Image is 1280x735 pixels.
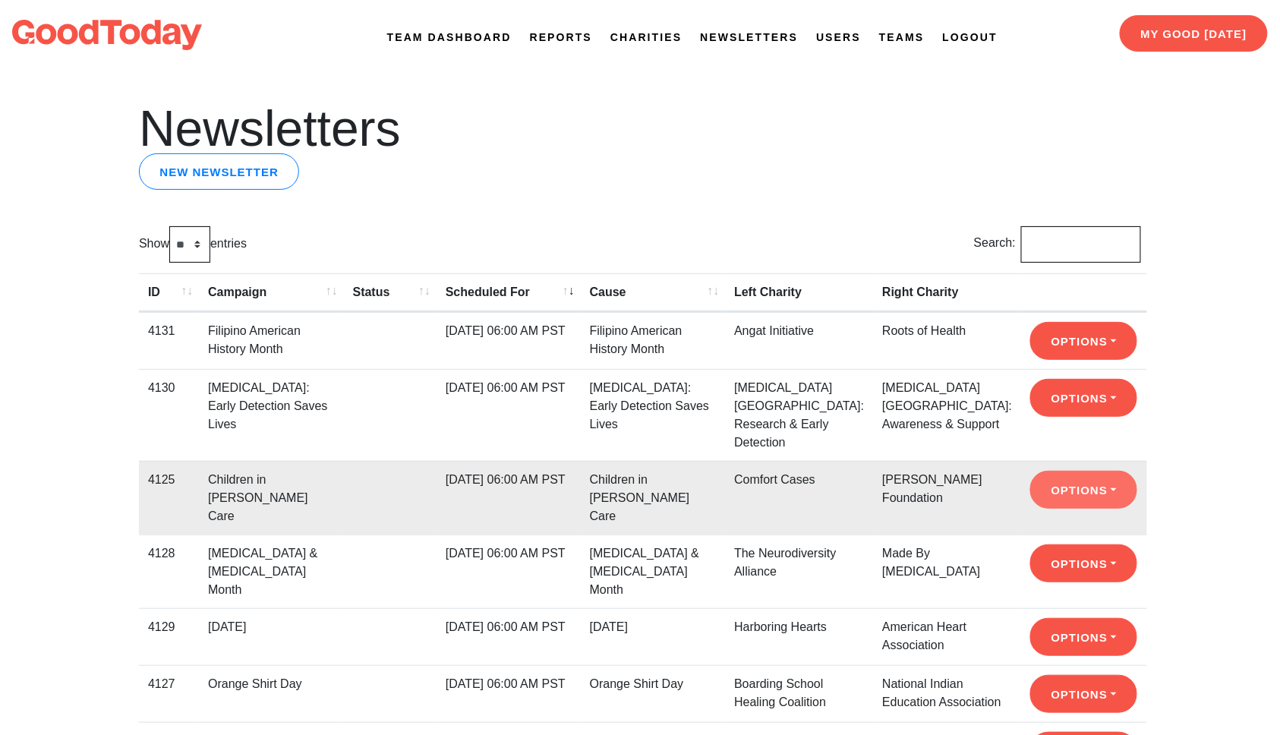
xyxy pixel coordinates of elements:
[199,665,344,722] td: Orange Shirt Day
[139,153,299,190] a: New newsletter
[734,473,815,486] a: Comfort Cases
[139,103,1141,153] h1: Newsletters
[12,20,202,50] img: logo-dark-da6b47b19159aada33782b937e4e11ca563a98e0ec6b0b8896e274de7198bfd4.svg
[1030,675,1137,713] button: Options
[581,461,726,535] td: Children in [PERSON_NAME] Care
[581,312,726,369] td: Filipino American History Month
[139,665,199,722] td: 4127
[199,369,344,461] td: [MEDICAL_DATA]: Early Detection Saves Lives
[437,312,581,369] td: [DATE] 06:00 AM PST
[1120,15,1268,52] a: My Good [DATE]
[882,381,1012,431] a: [MEDICAL_DATA] [GEOGRAPHIC_DATA]: Awareness & Support
[437,665,581,722] td: [DATE] 06:00 AM PST
[882,547,980,578] a: Made By [MEDICAL_DATA]
[199,312,344,369] td: Filipino American History Month
[437,608,581,665] td: [DATE] 06:00 AM PST
[734,381,864,449] a: [MEDICAL_DATA] [GEOGRAPHIC_DATA]: Research & Early Detection
[879,30,925,46] a: Teams
[139,535,199,608] td: 4128
[169,226,210,263] select: Showentries
[387,30,512,46] a: Team Dashboard
[700,30,798,46] a: Newsletters
[882,677,1001,708] a: National Indian Education Association
[581,608,726,665] td: [DATE]
[1030,471,1137,509] button: Options
[530,30,592,46] a: Reports
[882,620,966,651] a: American Heart Association
[437,461,581,535] td: [DATE] 06:00 AM PST
[581,665,726,722] td: Orange Shirt Day
[437,273,581,312] th: Scheduled For: activate to sort column ascending
[581,273,726,312] th: Cause: activate to sort column ascending
[139,273,199,312] th: ID: activate to sort column ascending
[139,608,199,665] td: 4129
[344,273,437,312] th: Status: activate to sort column ascending
[199,535,344,608] td: [MEDICAL_DATA] & [MEDICAL_DATA] Month
[1030,544,1137,582] button: Options
[437,369,581,461] td: [DATE] 06:00 AM PST
[139,461,199,535] td: 4125
[882,473,982,504] a: [PERSON_NAME] Foundation
[139,312,199,369] td: 4131
[1030,379,1137,417] button: Options
[734,547,836,578] a: The Neurodiversity Alliance
[199,273,344,312] th: Campaign: activate to sort column ascending
[734,677,826,708] a: Boarding School Healing Coalition
[1021,226,1141,263] input: Search:
[943,30,998,46] a: Logout
[199,461,344,535] td: Children in [PERSON_NAME] Care
[734,620,827,633] a: Harboring Hearts
[725,273,873,312] th: Left Charity
[581,535,726,608] td: [MEDICAL_DATA] & [MEDICAL_DATA] Month
[1030,618,1137,656] button: Options
[873,273,1021,312] th: Right Charity
[139,369,199,461] td: 4130
[199,608,344,665] td: [DATE]
[882,324,966,337] a: Roots of Health
[139,226,247,263] label: Show entries
[734,324,814,337] a: Angat Initiative
[974,226,1141,263] label: Search:
[581,369,726,461] td: [MEDICAL_DATA]: Early Detection Saves Lives
[610,30,682,46] a: Charities
[437,535,581,608] td: [DATE] 06:00 AM PST
[1030,322,1137,360] button: Options
[816,30,861,46] a: Users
